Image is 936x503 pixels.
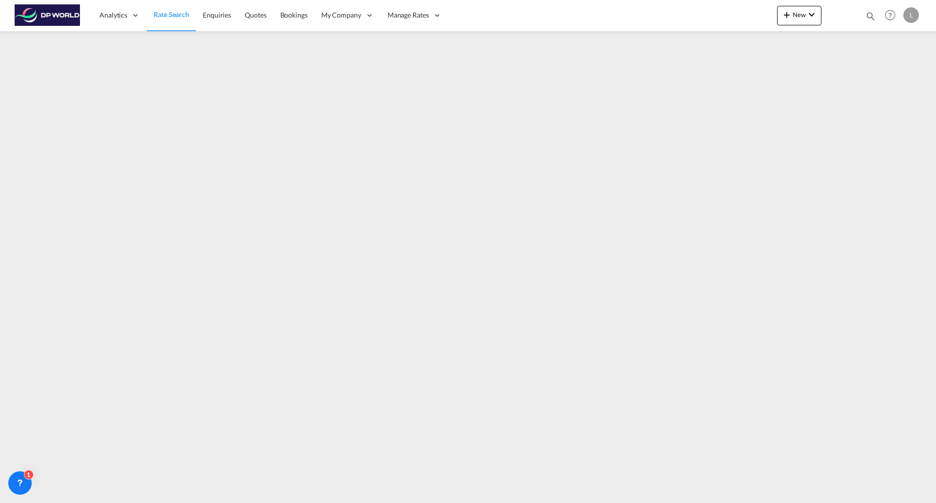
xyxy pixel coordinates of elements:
span: Manage Rates [388,10,429,20]
span: Quotes [245,11,266,19]
md-icon: icon-magnify [865,11,876,21]
img: c08ca190194411f088ed0f3ba295208c.png [15,4,80,26]
div: Help [882,7,903,24]
md-icon: icon-chevron-down [806,9,818,20]
div: L [903,7,919,23]
span: My Company [321,10,361,20]
span: Enquiries [203,11,231,19]
span: Bookings [280,11,308,19]
span: Analytics [99,10,127,20]
span: Help [882,7,898,23]
md-icon: icon-plus 400-fg [781,9,793,20]
span: Rate Search [154,10,189,19]
button: icon-plus 400-fgNewicon-chevron-down [777,6,821,25]
div: icon-magnify [865,11,876,25]
span: New [781,11,818,19]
